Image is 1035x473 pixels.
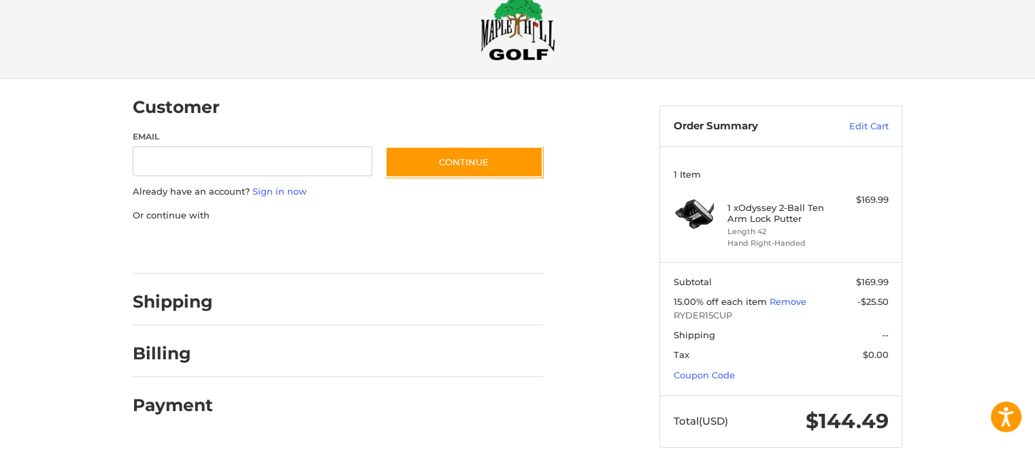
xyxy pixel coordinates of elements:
[133,291,213,312] h2: Shipping
[674,120,820,133] h3: Order Summary
[882,329,889,340] span: --
[770,296,806,307] a: Remove
[133,395,213,416] h2: Payment
[727,202,832,225] h4: 1 x Odyssey 2-Ball Ten Arm Lock Putter
[252,186,307,197] a: Sign in now
[674,309,889,323] span: RYDER15CUP
[856,276,889,287] span: $169.99
[674,329,715,340] span: Shipping
[133,97,220,118] h2: Customer
[133,185,543,199] p: Already have an account?
[806,408,889,434] span: $144.49
[727,238,832,249] li: Hand Right-Handed
[385,146,543,178] button: Continue
[674,349,689,360] span: Tax
[133,209,543,223] p: Or continue with
[857,296,889,307] span: -$25.50
[820,120,889,133] a: Edit Cart
[674,296,770,307] span: 15.00% off each item
[863,349,889,360] span: $0.00
[133,131,372,143] label: Email
[727,226,832,238] li: Length 42
[835,193,889,207] div: $169.99
[674,414,728,427] span: Total (USD)
[674,276,712,287] span: Subtotal
[674,370,735,380] a: Coupon Code
[129,235,231,260] iframe: PayPal-paypal
[133,343,212,364] h2: Billing
[674,169,889,180] h3: 1 Item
